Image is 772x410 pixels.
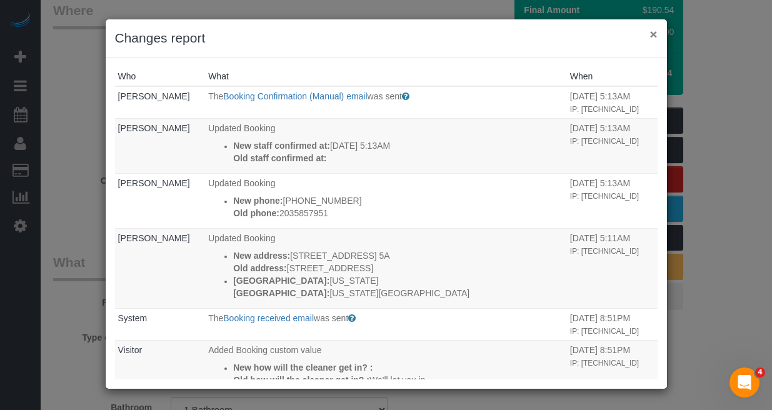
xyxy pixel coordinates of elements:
span: was sent [314,313,348,323]
strong: New how will the cleaner get in? : [233,362,373,372]
p: [STREET_ADDRESS] [233,262,564,274]
span: was sent [368,91,402,101]
a: Booking received email [223,313,314,323]
strong: New phone: [233,196,283,206]
td: When [567,173,658,228]
td: When [567,86,658,118]
th: When [567,67,658,86]
td: When [567,118,658,173]
p: [US_STATE][GEOGRAPHIC_DATA] [233,287,564,299]
span: Updated Booking [208,123,275,133]
a: [PERSON_NAME] [118,178,190,188]
strong: [GEOGRAPHIC_DATA]: [233,276,329,286]
span: Updated Booking [208,178,275,188]
th: What [205,67,567,86]
td: What [205,228,567,308]
strong: Old staff confirmed at: [233,153,326,163]
p: [PHONE_NUMBER] [233,194,564,207]
p: [DATE] 5:13AM [233,139,564,152]
small: IP: [TECHNICAL_ID] [570,192,639,201]
small: IP: [TECHNICAL_ID] [570,247,639,256]
a: Visitor [118,345,143,355]
strong: New address: [233,251,290,261]
p: 2035857951 [233,207,564,219]
span: Updated Booking [208,233,275,243]
strong: New staff confirmed at: [233,141,330,151]
strong: Old phone: [233,208,279,218]
td: What [205,308,567,340]
th: Who [115,67,206,86]
small: IP: [TECHNICAL_ID] [570,327,639,336]
h3: Changes report [115,29,658,47]
span: Added Booking custom value [208,345,321,355]
td: Who [115,118,206,173]
small: IP: [TECHNICAL_ID] [570,359,639,367]
td: Who [115,340,206,395]
p: [STREET_ADDRESS] 5A [233,249,564,262]
a: [PERSON_NAME] [118,233,190,243]
td: Who [115,173,206,228]
p: We'll let you in. [233,374,564,386]
strong: Old address: [233,263,287,273]
span: 4 [755,367,765,377]
a: [PERSON_NAME] [118,91,190,101]
td: When [567,340,658,395]
a: System [118,313,148,323]
small: IP: [TECHNICAL_ID] [570,105,639,114]
td: Who [115,228,206,308]
td: When [567,308,658,340]
td: Who [115,86,206,118]
strong: [GEOGRAPHIC_DATA]: [233,288,329,298]
td: What [205,118,567,173]
td: When [567,228,658,308]
td: Who [115,308,206,340]
p: [US_STATE] [233,274,564,287]
button: × [649,27,657,41]
a: Booking Confirmation (Manual) email [223,91,367,101]
span: The [208,91,223,101]
strong: Old how will the cleaner get in? : [233,375,369,385]
sui-modal: Changes report [106,19,667,389]
td: What [205,340,567,395]
a: [PERSON_NAME] [118,123,190,133]
iframe: Intercom live chat [729,367,759,397]
small: IP: [TECHNICAL_ID] [570,137,639,146]
td: What [205,173,567,228]
span: The [208,313,223,323]
td: What [205,86,567,118]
